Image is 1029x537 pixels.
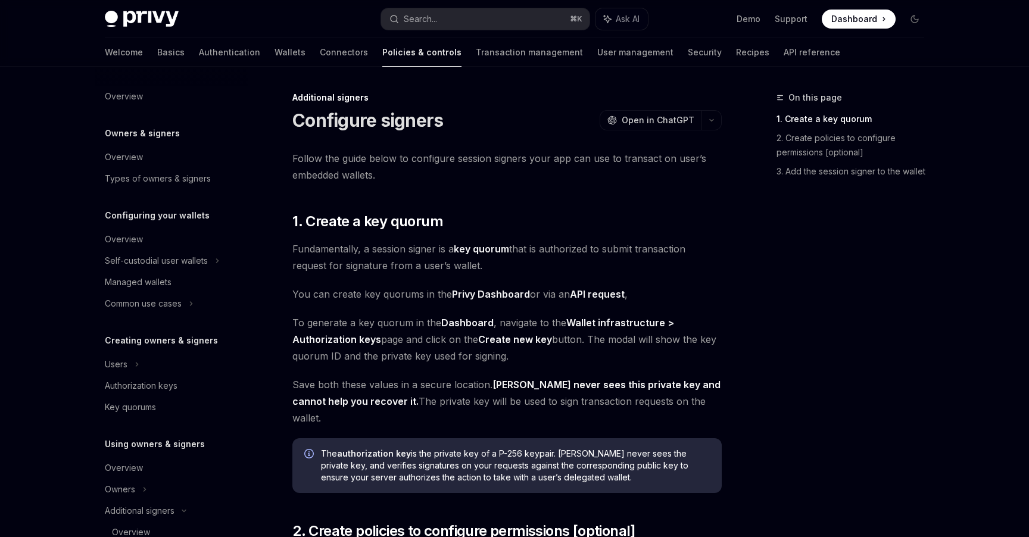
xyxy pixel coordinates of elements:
strong: authorization key [337,448,411,458]
span: ⌘ K [570,14,582,24]
span: The is the private key of a P-256 keypair. [PERSON_NAME] never sees the private key, and verifies... [321,448,710,483]
a: Policies & controls [382,38,462,67]
div: Key quorums [105,400,156,414]
span: Follow the guide below to configure session signers your app can use to transact on user’s embedd... [292,150,722,183]
span: Open in ChatGPT [622,114,694,126]
a: Dashboard [822,10,896,29]
button: Ask AI [595,8,648,30]
div: Overview [105,461,143,475]
a: Security [688,38,722,67]
h1: Configure signers [292,110,443,131]
a: Overview [95,86,248,107]
a: 1. Create a key quorum [777,110,934,129]
a: Types of owners & signers [95,168,248,189]
h5: Configuring your wallets [105,208,210,223]
button: Toggle dark mode [905,10,924,29]
a: Recipes [736,38,769,67]
a: Authorization keys [95,375,248,396]
span: Fundamentally, a session signer is a that is authorized to submit transaction request for signatu... [292,241,722,274]
a: Privy Dashboard [452,288,530,301]
span: Ask AI [616,13,640,25]
div: Managed wallets [105,275,171,289]
a: Overview [95,146,248,168]
div: Additional signers [105,504,174,518]
a: Connectors [320,38,368,67]
svg: Info [304,449,316,461]
a: 3. Add the session signer to the wallet [777,162,934,181]
div: Overview [105,150,143,164]
span: 1. Create a key quorum [292,212,443,231]
a: key quorum [454,243,509,255]
button: Open in ChatGPT [600,110,701,130]
div: Common use cases [105,296,182,311]
span: Dashboard [831,13,877,25]
a: Key quorums [95,396,248,418]
div: Additional signers [292,92,722,104]
a: Authentication [199,38,260,67]
span: On this page [788,90,842,105]
div: Overview [105,232,143,246]
a: 2. Create policies to configure permissions [optional] [777,129,934,162]
img: dark logo [105,11,179,27]
a: Support [775,13,807,25]
a: Managed wallets [95,271,248,293]
div: Authorization keys [105,379,177,393]
a: API request [570,288,625,301]
div: Self-custodial user wallets [105,254,208,268]
div: Users [105,357,127,371]
div: Owners [105,482,135,497]
h5: Creating owners & signers [105,333,218,348]
span: Save both these values in a secure location. The private key will be used to sign transaction req... [292,376,722,426]
strong: [PERSON_NAME] never sees this private key and cannot help you recover it. [292,379,721,407]
span: To generate a key quorum in the , navigate to the page and click on the button. The modal will sh... [292,314,722,364]
div: Overview [105,89,143,104]
h5: Using owners & signers [105,437,205,451]
h5: Owners & signers [105,126,180,141]
a: Welcome [105,38,143,67]
a: Overview [95,457,248,479]
a: User management [597,38,673,67]
a: Transaction management [476,38,583,67]
a: Wallets [275,38,305,67]
div: Search... [404,12,437,26]
span: You can create key quorums in the or via an , [292,286,722,302]
div: Types of owners & signers [105,171,211,186]
button: Search...⌘K [381,8,590,30]
a: Demo [737,13,760,25]
a: Dashboard [441,317,494,329]
a: API reference [784,38,840,67]
strong: Create new key [478,333,552,345]
a: Overview [95,229,248,250]
a: Basics [157,38,185,67]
